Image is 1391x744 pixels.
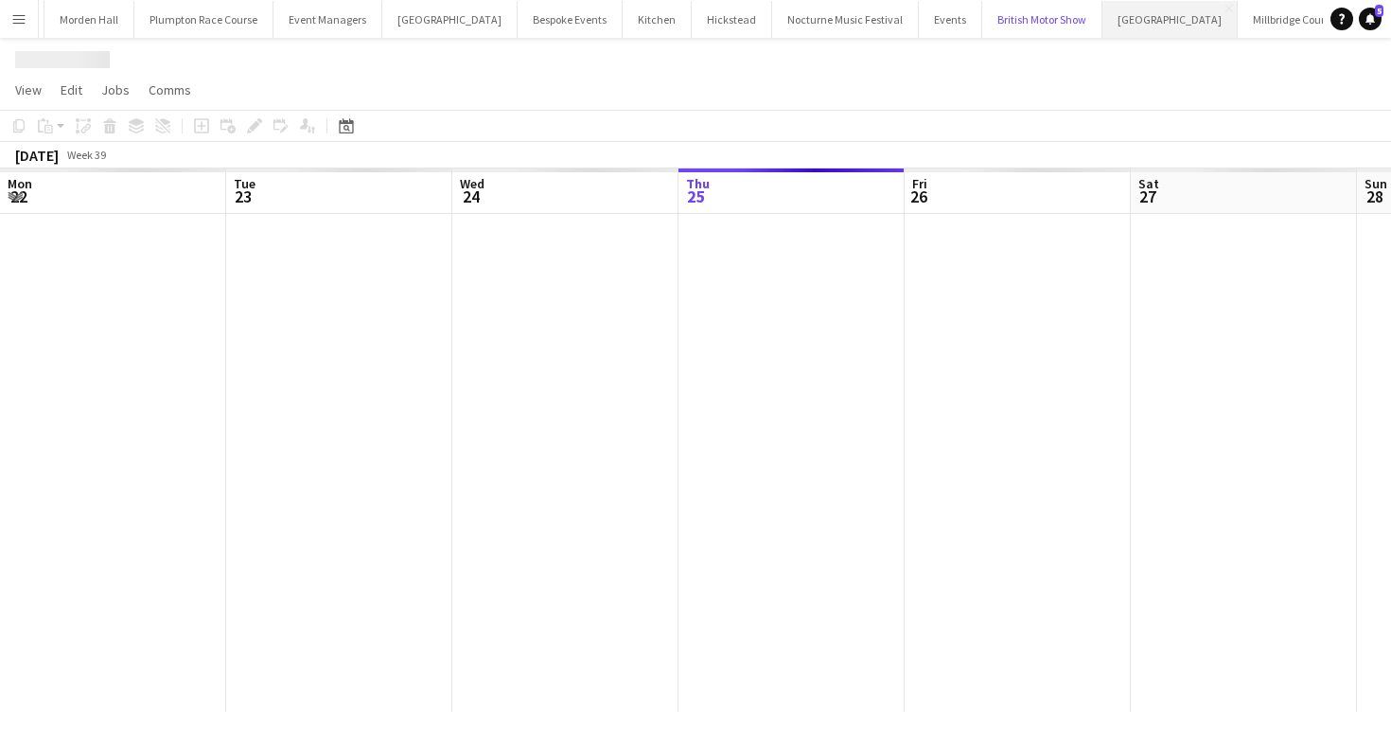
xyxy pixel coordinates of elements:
[460,175,484,192] span: Wed
[15,146,59,165] div: [DATE]
[382,1,518,38] button: [GEOGRAPHIC_DATA]
[1365,175,1387,192] span: Sun
[5,186,32,207] span: 22
[61,81,82,98] span: Edit
[8,78,49,102] a: View
[1375,5,1383,17] span: 5
[94,78,137,102] a: Jobs
[683,186,710,207] span: 25
[982,1,1102,38] button: British Motor Show
[919,1,982,38] button: Events
[909,186,927,207] span: 26
[1359,8,1382,30] a: 5
[234,175,255,192] span: Tue
[134,1,273,38] button: Plumpton Race Course
[1136,186,1159,207] span: 27
[457,186,484,207] span: 24
[912,175,927,192] span: Fri
[1102,1,1238,38] button: [GEOGRAPHIC_DATA]
[53,78,90,102] a: Edit
[149,81,191,98] span: Comms
[1238,1,1345,38] button: Millbridge Court
[772,1,919,38] button: Nocturne Music Festival
[623,1,692,38] button: Kitchen
[8,175,32,192] span: Mon
[1138,175,1159,192] span: Sat
[518,1,623,38] button: Bespoke Events
[273,1,382,38] button: Event Managers
[692,1,772,38] button: Hickstead
[1362,186,1387,207] span: 28
[231,186,255,207] span: 23
[101,81,130,98] span: Jobs
[62,148,110,162] span: Week 39
[141,78,199,102] a: Comms
[686,175,710,192] span: Thu
[44,1,134,38] button: Morden Hall
[15,81,42,98] span: View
